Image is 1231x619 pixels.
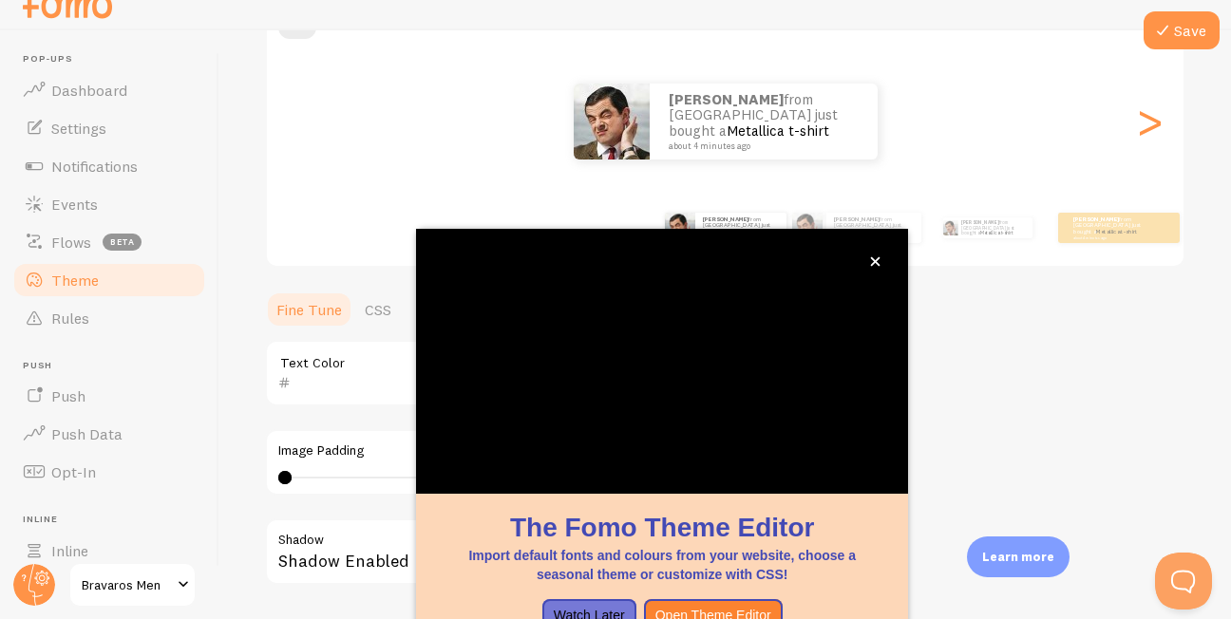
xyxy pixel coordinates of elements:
span: Events [51,195,98,214]
span: Rules [51,309,89,328]
img: Fomo [943,220,958,235]
div: Shadow Enabled [265,518,835,588]
span: Pop-ups [23,53,207,66]
span: Push Data [51,424,123,443]
h1: The Fomo Theme Editor [439,509,885,546]
a: Events [11,185,207,223]
p: from [GEOGRAPHIC_DATA] just bought a [961,217,1025,238]
img: Fomo [792,213,823,243]
p: from [GEOGRAPHIC_DATA] just bought a [669,92,859,151]
div: Next slide [1138,53,1161,190]
span: Push [51,386,85,405]
p: Learn more [982,548,1054,566]
span: Bravaros Men [82,573,172,596]
span: Opt-In [51,462,96,481]
strong: [PERSON_NAME] [703,216,748,223]
img: Fomo [574,84,650,159]
button: close, [865,252,885,272]
button: Save [1144,11,1220,49]
strong: [PERSON_NAME] [834,216,880,223]
a: Push [11,377,207,415]
a: Notifications [11,147,207,185]
img: Fomo [665,213,695,243]
a: CSS [353,291,403,328]
a: Metallica t-shirt [727,122,829,140]
span: Settings [51,119,106,138]
div: Learn more [967,536,1070,577]
a: Flows beta [11,223,207,261]
label: Image Padding [278,442,822,460]
a: Theme [11,261,207,299]
a: Metallica t-shirt [726,228,767,235]
a: Push Data [11,415,207,453]
a: Metallica t-shirt [980,230,1013,235]
a: Opt-In [11,453,207,491]
strong: [PERSON_NAME] [1073,216,1119,223]
small: about 4 minutes ago [834,235,912,239]
a: Fine Tune [265,291,353,328]
strong: [PERSON_NAME] [669,90,784,108]
span: Theme [51,271,99,290]
p: from [GEOGRAPHIC_DATA] just bought a [834,216,914,239]
small: about 4 minutes ago [1073,235,1147,239]
span: Push [23,360,207,372]
p: Import default fonts and colours from your website, choose a seasonal theme or customize with CSS! [439,546,885,584]
p: from [GEOGRAPHIC_DATA] just bought a [703,216,779,239]
a: Metallica t-shirt [857,228,898,235]
a: Inline [11,532,207,570]
span: Notifications [51,157,138,176]
strong: [PERSON_NAME] [961,219,999,225]
span: Flows [51,233,91,252]
small: about 4 minutes ago [669,141,853,151]
span: Inline [51,541,88,560]
span: Inline [23,514,207,526]
a: Rules [11,299,207,337]
a: Bravaros Men [68,562,197,608]
a: Settings [11,109,207,147]
span: Dashboard [51,81,127,100]
span: beta [103,234,142,251]
p: from [GEOGRAPHIC_DATA] just bought a [1073,216,1149,239]
a: Dashboard [11,71,207,109]
iframe: Help Scout Beacon - Open [1155,553,1212,610]
a: Metallica t-shirt [1096,228,1137,235]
